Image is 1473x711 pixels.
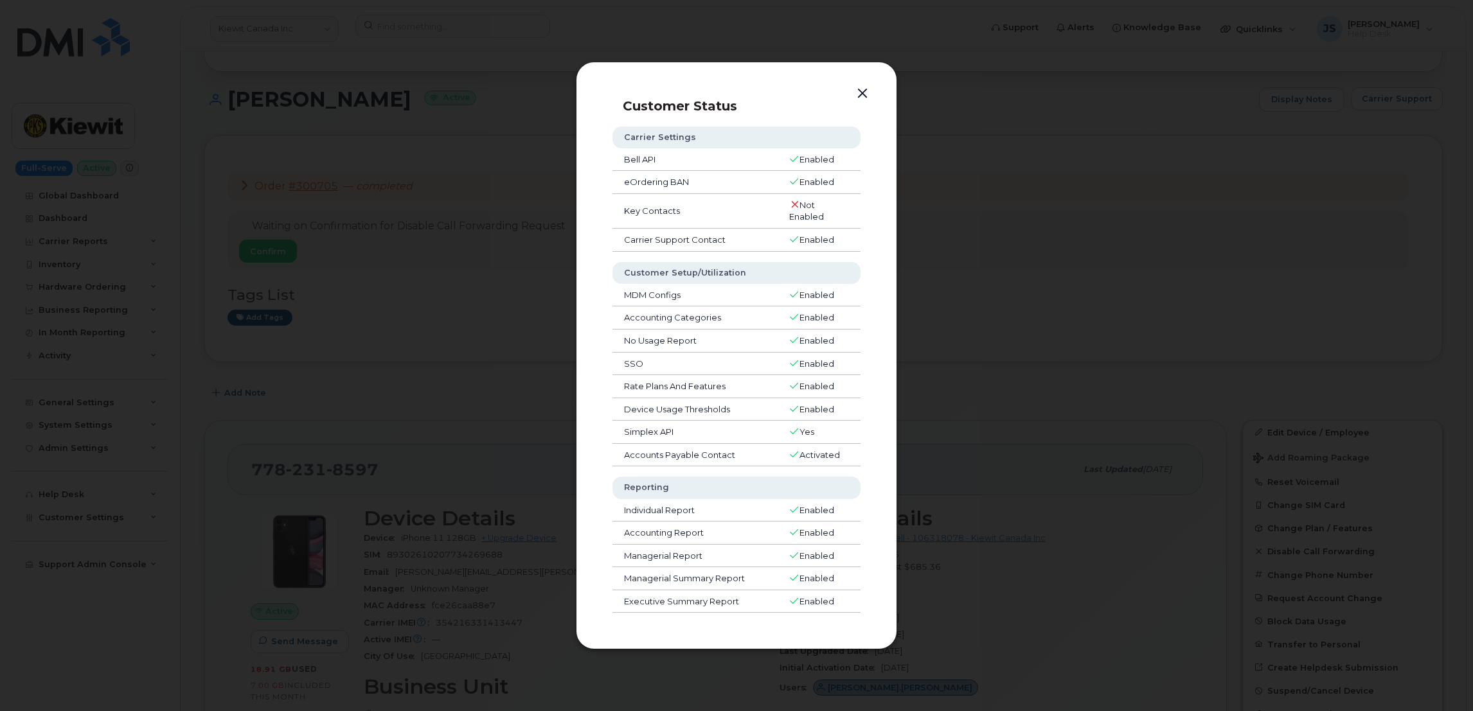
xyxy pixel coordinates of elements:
th: Carrier Settings [612,127,861,148]
td: SSO [612,353,778,376]
span: Enabled [799,177,834,187]
td: Accounting Report [612,522,778,545]
td: Carrier Support Contact [612,229,778,252]
td: Key Contacts [612,194,778,229]
th: Reporting [612,477,861,498]
span: Enabled [799,550,834,561]
th: Customer Setup/Utilization [612,262,861,284]
td: Managerial Summary Report [612,567,778,590]
span: Yes [799,426,814,437]
span: Enabled [799,381,834,391]
td: Executive Summary Report [612,590,778,613]
span: Enabled [799,596,834,606]
span: Enabled [799,505,834,515]
p: Customer Status [623,98,873,114]
span: Enabled [799,404,834,414]
td: Individual Report [612,499,778,522]
span: Enabled [799,290,834,300]
td: Simplex API [612,421,778,444]
td: MDM Configs [612,284,778,307]
span: Enabled [799,573,834,583]
td: Accounting Categories [612,306,778,329]
span: Enabled [799,154,834,164]
span: Activated [799,450,840,460]
span: Enabled [799,358,834,369]
td: Rate Plans And Features [612,375,778,398]
td: eOrdering BAN [612,171,778,194]
span: Enabled [799,234,834,245]
td: No Usage Report [612,329,778,353]
span: Not Enabled [789,200,824,222]
span: Enabled [799,527,834,538]
td: Device Usage Thresholds [612,398,778,421]
td: Bell API [612,148,778,171]
td: Accounts Payable Contact [612,444,778,467]
span: Enabled [799,335,834,346]
span: Enabled [799,312,834,322]
td: Managerial Report [612,545,778,568]
iframe: Messenger Launcher [1417,655,1463,701]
